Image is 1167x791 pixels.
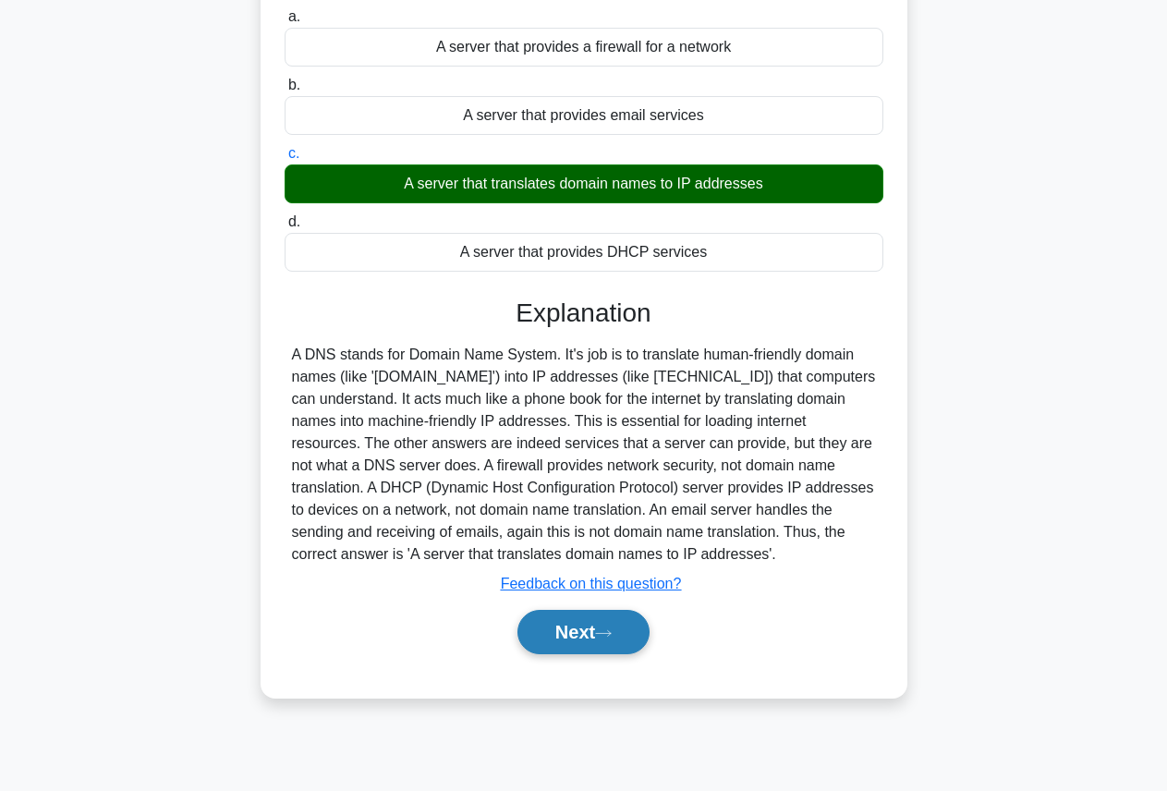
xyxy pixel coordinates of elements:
div: A server that provides email services [285,96,883,135]
a: Feedback on this question? [501,576,682,591]
span: b. [288,77,300,92]
span: a. [288,8,300,24]
span: c. [288,145,299,161]
div: A server that translates domain names to IP addresses [285,164,883,203]
span: d. [288,213,300,229]
h3: Explanation [296,298,872,329]
div: A server that provides a firewall for a network [285,28,883,67]
div: A server that provides DHCP services [285,233,883,272]
div: A DNS stands for Domain Name System. It's job is to translate human-friendly domain names (like '... [292,344,876,566]
button: Next [517,610,650,654]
